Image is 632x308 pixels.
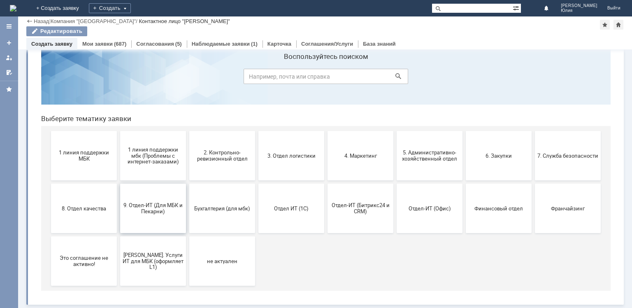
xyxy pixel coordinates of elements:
[51,18,136,24] a: Компания "[GEOGRAPHIC_DATA]"
[136,41,174,47] a: Согласования
[19,173,80,179] span: 8. Отдел качества
[86,99,151,148] button: 1 линия поддержки мбк (Проблемы с интернет-заказами)
[51,18,139,24] div: /
[293,99,359,148] button: 4. Маркетинг
[600,20,610,30] div: Добавить в избранное
[365,117,425,130] span: 5. Административно-хозяйственный отдел
[19,117,80,130] span: 1 линия поддержки МБК
[157,117,218,130] span: 2. Контрольно-ревизионный отдел
[34,18,49,24] a: Назад
[88,114,149,133] span: 1 линия поддержки мбк (Проблемы с интернет-заказами)
[155,152,221,201] button: Бухгалтерия (для мбк)
[513,4,521,12] span: Расширенный поиск
[86,152,151,201] button: 9. Отдел-ИТ (Для МБК и Пекарни)
[157,226,218,232] span: не актуален
[224,99,290,148] button: 3. Отдел логистики
[209,37,374,52] input: Например, почта или справка
[363,41,395,47] a: База знаний
[226,173,287,179] span: Отдел ИТ (1С)
[209,20,374,28] label: Воспользуйтесь поиском
[10,5,16,12] a: Перейти на домашнюю страницу
[431,152,497,201] button: Финансовый отдел
[155,204,221,254] button: не актуален
[500,152,566,201] button: Франчайзинг
[503,120,564,126] span: 7. Служба безопасности
[301,41,353,47] a: Соглашения/Услуги
[295,170,356,182] span: Отдел-ИТ (Битрикс24 и CRM)
[49,18,50,24] div: |
[362,152,428,201] button: Отдел-ИТ (Офис)
[362,99,428,148] button: 5. Административно-хозяйственный отдел
[139,18,230,24] div: Контактное лицо "[PERSON_NAME]"
[2,66,16,79] a: Мои согласования
[2,36,16,49] a: Создать заявку
[82,41,113,47] a: Мои заявки
[31,41,72,47] a: Создать заявку
[251,41,258,47] div: (1)
[88,219,149,238] span: [PERSON_NAME]. Услуги ИТ для МБК (оформляет L1)
[16,152,82,201] button: 8. Отдел качества
[434,120,495,126] span: 6. Закупки
[16,204,82,254] button: Это соглашение не активно!
[19,223,80,235] span: Это соглашение не активно!
[16,99,82,148] button: 1 линия поддержки МБК
[561,8,597,13] span: Юлия
[7,82,576,91] header: Выберите тематику заявки
[365,173,425,179] span: Отдел-ИТ (Офис)
[89,3,131,13] div: Создать
[224,152,290,201] button: Отдел ИТ (1С)
[192,41,250,47] a: Наблюдаемые заявки
[88,170,149,182] span: 9. Отдел-ИТ (Для МБК и Пекарни)
[2,51,16,64] a: Мои заявки
[295,120,356,126] span: 4. Маркетинг
[86,204,151,254] button: [PERSON_NAME]. Услуги ИТ для МБК (оформляет L1)
[10,5,16,12] img: logo
[157,173,218,179] span: Бухгалтерия (для мбк)
[503,173,564,179] span: Франчайзинг
[114,41,126,47] div: (687)
[561,3,597,8] span: [PERSON_NAME]
[434,173,495,179] span: Финансовый отдел
[500,99,566,148] button: 7. Служба безопасности
[431,99,497,148] button: 6. Закупки
[155,99,221,148] button: 2. Контрольно-ревизионный отдел
[226,120,287,126] span: 3. Отдел логистики
[267,41,291,47] a: Карточка
[293,152,359,201] button: Отдел-ИТ (Битрикс24 и CRM)
[175,41,182,47] div: (5)
[613,20,623,30] div: Сделать домашней страницей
